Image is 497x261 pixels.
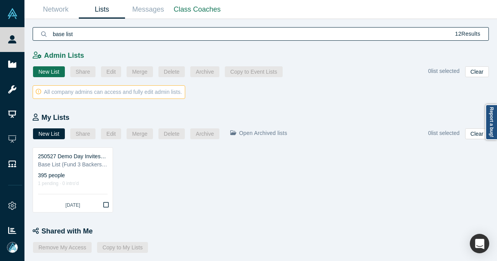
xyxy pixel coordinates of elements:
[38,161,108,169] div: Base List (Fund 3 Backers, Faculty Mentors, Coaches)
[485,104,497,140] a: Report a bug!
[7,8,18,19] img: Alchemist Vault Logo
[7,242,18,253] img: Mia Scott's Account
[428,68,460,74] span: 0 list selected
[101,128,121,139] button: Edit
[127,66,153,77] button: Merge
[70,66,96,77] button: Share
[33,85,185,99] div: All company admins can access and fully edit admin lists.
[33,128,65,139] button: New List
[33,148,113,212] a: 250527 Demo Day Invites_List B1Base List (Fund 3 Backers, Faculty Mentors, Coaches)395 people1 pe...
[33,242,92,253] button: Remove My Access
[158,128,185,139] button: Delete
[465,128,489,139] button: Clear
[190,66,219,77] button: Archive
[101,66,121,77] button: Edit
[225,66,283,77] button: Copy to Event Lists
[127,128,153,139] button: Merge
[190,128,219,139] button: Archive
[99,199,113,212] button: Bookmark
[52,25,447,43] input: Search by List name or people name
[455,31,480,37] span: Results
[70,128,96,139] button: Share
[455,31,461,37] span: 12
[171,0,223,19] a: Class Coaches
[79,0,125,19] a: Lists
[38,180,108,188] div: 1 pending · 0 intro'd
[33,112,497,123] div: My Lists
[33,0,79,19] a: Network
[428,130,460,136] span: 0 list selected
[38,202,108,209] div: [DATE]
[230,129,287,137] a: Open Archived lists
[465,66,489,77] button: Clear
[97,242,148,253] button: Copy to My Lists
[38,152,108,161] div: 250527 Demo Day Invites_List B1
[33,66,65,77] button: New List
[38,171,108,180] div: 395 people
[33,50,497,61] div: Admin Lists
[33,226,497,237] div: Shared with Me
[158,66,185,77] button: Delete
[125,0,171,19] a: Messages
